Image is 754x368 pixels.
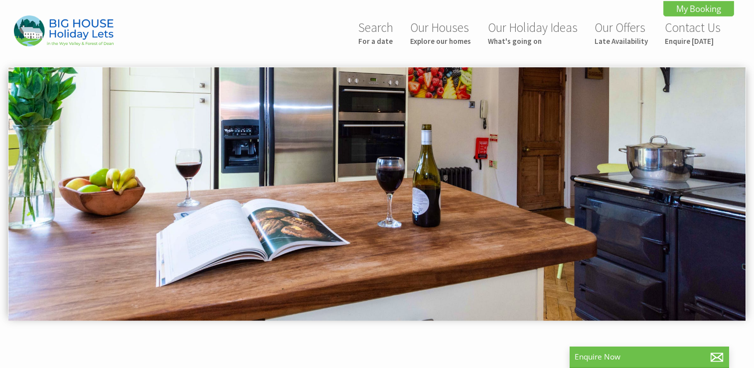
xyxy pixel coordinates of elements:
[575,352,724,362] p: Enquire Now
[488,19,578,46] a: Our Holiday IdeasWhat's going on
[665,19,721,46] a: Contact UsEnquire [DATE]
[358,19,393,46] a: SearchFor a date
[410,19,471,46] a: Our HousesExplore our homes
[488,36,578,46] small: What's going on
[595,36,648,46] small: Late Availability
[14,15,114,46] img: Big House Holiday Lets
[665,36,721,46] small: Enquire [DATE]
[358,36,393,46] small: For a date
[595,19,648,46] a: Our OffersLate Availability
[663,1,734,16] a: My Booking
[410,36,471,46] small: Explore our homes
